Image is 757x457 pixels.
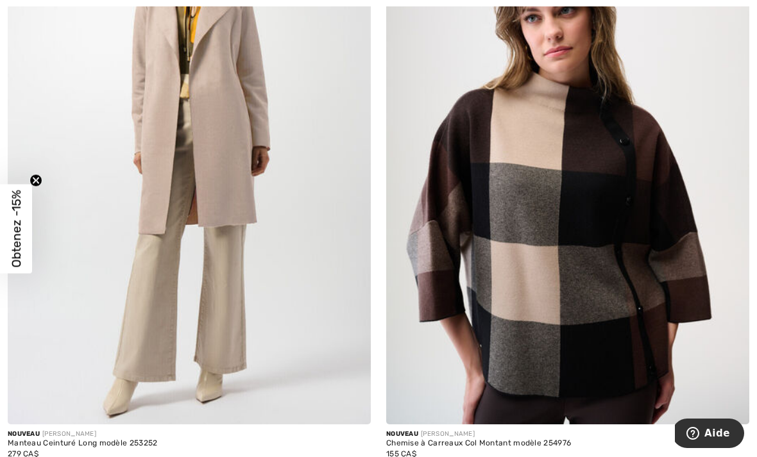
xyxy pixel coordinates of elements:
[9,190,24,267] span: Obtenez -15%
[30,174,42,187] button: Close teaser
[675,419,744,451] iframe: Ouvre un widget dans lequel vous pouvez trouver plus d’informations
[8,430,40,438] span: Nouveau
[8,429,371,439] div: [PERSON_NAME]
[386,439,749,448] div: Chemise à Carreaux Col Montant modèle 254976
[8,439,371,448] div: Manteau Ceinturé Long modèle 253252
[386,429,749,439] div: [PERSON_NAME]
[386,430,418,438] span: Nouveau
